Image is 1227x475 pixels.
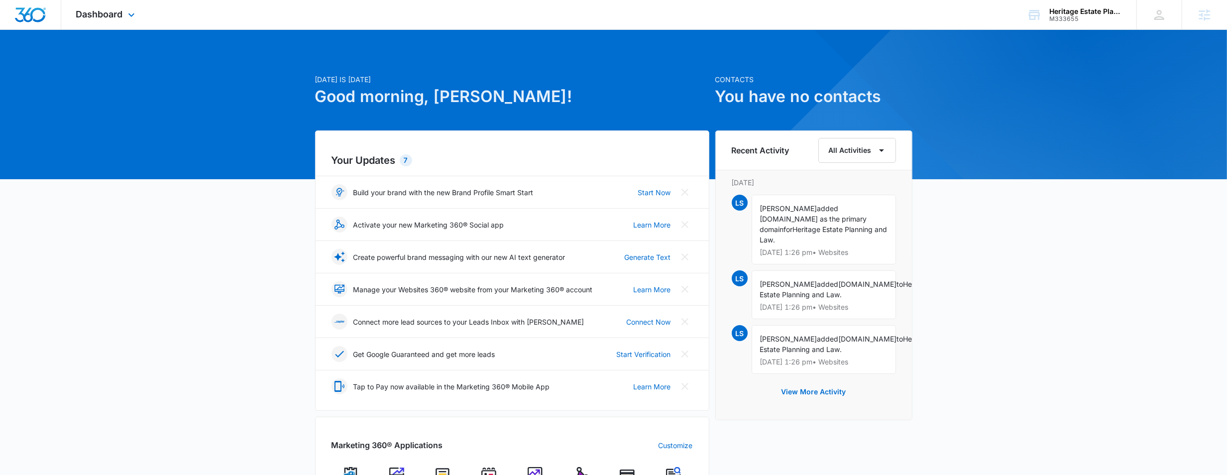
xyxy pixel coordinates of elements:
p: Create powerful brand messaging with our new AI text generator [353,252,565,262]
span: [PERSON_NAME] [760,335,817,343]
img: website_grey.svg [16,26,24,34]
h2: Marketing 360® Applications [332,439,443,451]
div: v 4.0.25 [28,16,49,24]
img: logo_orange.svg [16,16,24,24]
p: [DATE] [732,177,896,188]
span: added [817,335,839,343]
p: Connect more lead sources to your Leads Inbox with [PERSON_NAME] [353,317,584,327]
p: Get Google Guaranteed and get more leads [353,349,495,359]
button: All Activities [818,138,896,163]
h1: You have no contacts [715,85,912,109]
a: Generate Text [625,252,671,262]
span: LS [732,270,748,286]
p: Contacts [715,74,912,85]
a: Learn More [634,381,671,392]
span: [PERSON_NAME] [760,280,817,288]
img: tab_keywords_by_traffic_grey.svg [99,58,107,66]
span: to [897,335,903,343]
p: [DATE] 1:26 pm • Websites [760,249,888,256]
p: Build your brand with the new Brand Profile Smart Start [353,187,534,198]
a: Connect Now [627,317,671,327]
button: Close [677,217,693,233]
p: [DATE] is [DATE] [315,74,709,85]
span: [DOMAIN_NAME] [839,335,897,343]
div: 7 [400,154,412,166]
span: Heritage Estate Planning and Law. [760,225,888,244]
a: Start Now [638,187,671,198]
p: [DATE] 1:26 pm • Websites [760,358,888,365]
span: added [817,280,839,288]
h1: Good morning, [PERSON_NAME]! [315,85,709,109]
span: to [897,280,903,288]
span: LS [732,195,748,211]
button: Close [677,249,693,265]
span: for [784,225,793,234]
span: [PERSON_NAME] [760,204,817,213]
button: View More Activity [772,380,856,404]
a: Start Verification [617,349,671,359]
span: added [DOMAIN_NAME] as the primary domain [760,204,867,234]
p: [DATE] 1:26 pm • Websites [760,304,888,311]
button: Close [677,346,693,362]
div: Keywords by Traffic [110,59,168,65]
span: Dashboard [76,9,123,19]
button: Close [677,281,693,297]
button: Close [677,378,693,394]
button: Close [677,314,693,330]
p: Activate your new Marketing 360® Social app [353,220,504,230]
h6: Recent Activity [732,144,789,156]
div: account id [1049,15,1122,22]
p: Tap to Pay now available in the Marketing 360® Mobile App [353,381,550,392]
img: tab_domain_overview_orange.svg [27,58,35,66]
a: Learn More [634,220,671,230]
a: Customize [659,440,693,451]
p: Manage your Websites 360® website from your Marketing 360® account [353,284,593,295]
span: [DOMAIN_NAME] [839,280,897,288]
h2: Your Updates [332,153,693,168]
a: Learn More [634,284,671,295]
div: Domain Overview [38,59,89,65]
div: Domain: [DOMAIN_NAME] [26,26,110,34]
div: account name [1049,7,1122,15]
button: Close [677,184,693,200]
span: LS [732,325,748,341]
